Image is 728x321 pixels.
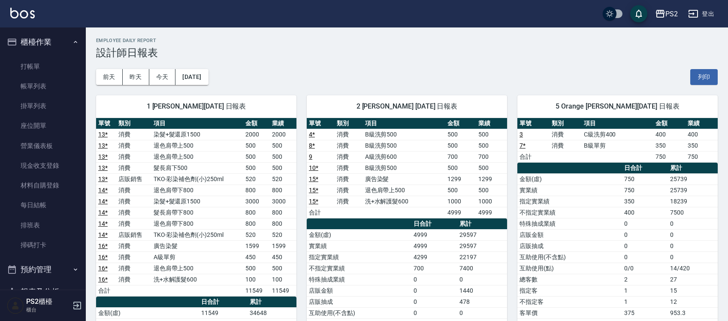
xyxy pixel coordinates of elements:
a: 3 [520,131,523,138]
td: 400 [686,129,718,140]
td: 1000 [476,196,507,207]
a: 帳單列表 [3,76,82,96]
td: 100 [243,274,270,285]
td: 0 [622,240,668,251]
td: 消費 [335,140,362,151]
td: 953.3 [668,307,718,318]
td: 450 [270,251,296,263]
td: 0 [668,251,718,263]
td: 500 [270,151,296,162]
a: 座位開單 [3,116,82,136]
a: 打帳單 [3,57,82,76]
td: 消費 [116,185,151,196]
button: [DATE] [175,69,208,85]
td: 3000 [270,196,296,207]
span: 5 Orange [PERSON_NAME][DATE] 日報表 [528,102,707,111]
td: 4999 [411,229,458,240]
th: 業績 [476,118,507,129]
td: 2 [622,274,668,285]
td: 7400 [457,263,507,274]
td: 27 [668,274,718,285]
td: 1299 [445,173,476,185]
td: 洗+水解護髮600 [151,274,244,285]
button: 今天 [149,69,176,85]
td: 消費 [116,129,151,140]
td: 0 [622,218,668,229]
td: 店販銷售 [116,229,151,240]
a: 營業儀表板 [3,136,82,156]
button: save [630,5,647,22]
th: 金額 [243,118,270,129]
td: 店販金額 [517,229,622,240]
td: 消費 [335,129,362,140]
td: 互助使用(點) [517,263,622,274]
td: B級洗剪500 [363,129,445,140]
td: 1440 [457,285,507,296]
td: 消費 [116,151,151,162]
h3: 設計師日報表 [96,47,718,59]
table: a dense table [307,118,507,218]
td: 指定實業績 [517,196,622,207]
a: 9 [309,153,312,160]
td: 500 [445,162,476,173]
td: 0 [457,307,507,318]
th: 類別 [335,118,362,129]
td: 不指定實業績 [307,263,411,274]
td: 廣告染髮 [151,240,244,251]
td: 800 [243,218,270,229]
td: 店販抽成 [307,296,411,307]
td: 消費 [116,207,151,218]
th: 單號 [307,118,335,129]
td: 店販金額 [307,285,411,296]
td: 消費 [116,274,151,285]
td: 500 [445,140,476,151]
th: 業績 [270,118,296,129]
td: A級單剪 [151,251,244,263]
td: 消費 [550,129,582,140]
td: 750 [622,185,668,196]
td: 4999 [476,207,507,218]
td: 3000 [243,196,270,207]
td: 700 [476,151,507,162]
td: 11549 [199,307,248,318]
td: 700 [411,263,458,274]
td: 不指定實業績 [517,207,622,218]
td: 700 [445,151,476,162]
td: 染髮+髮還原1500 [151,129,244,140]
th: 單號 [96,118,116,129]
td: 750 [686,151,718,162]
th: 業績 [686,118,718,129]
p: 櫃台 [26,306,70,314]
td: B級單剪 [582,140,653,151]
td: 實業績 [517,185,622,196]
td: 800 [270,185,296,196]
td: 廣告染髮 [363,173,445,185]
td: 22197 [457,251,507,263]
th: 金額 [445,118,476,129]
th: 累計 [668,163,718,174]
td: 520 [270,173,296,185]
td: 400 [622,207,668,218]
td: 500 [476,140,507,151]
td: 洗+水解護髮600 [363,196,445,207]
td: 消費 [335,173,362,185]
td: 1599 [270,240,296,251]
td: 消費 [335,185,362,196]
td: 100 [270,274,296,285]
td: TKO-彩染補色劑(小)250ml [151,229,244,240]
td: 金額(虛) [96,307,199,318]
td: 800 [243,207,270,218]
td: 0 [668,240,718,251]
td: 500 [476,185,507,196]
td: 18239 [668,196,718,207]
td: 退色肩帶下800 [151,185,244,196]
td: 750 [653,151,686,162]
td: 500 [476,129,507,140]
button: 報表及分析 [3,281,82,303]
td: 消費 [116,218,151,229]
td: 500 [243,151,270,162]
td: 0 [668,229,718,240]
th: 項目 [582,118,653,129]
a: 掃碼打卡 [3,235,82,255]
td: 800 [270,218,296,229]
